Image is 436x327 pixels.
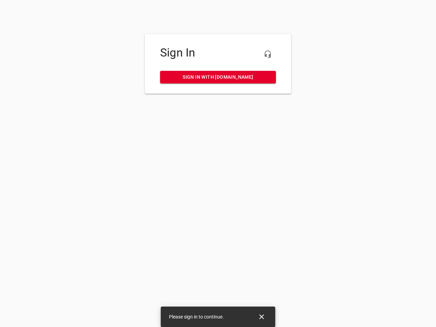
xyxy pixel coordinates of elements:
[260,46,276,62] button: Live Chat
[169,314,224,320] span: Please sign in to continue.
[253,309,270,325] button: Close
[166,73,270,81] span: Sign in with [DOMAIN_NAME]
[160,46,276,60] h4: Sign In
[160,71,276,83] a: Sign in with [DOMAIN_NAME]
